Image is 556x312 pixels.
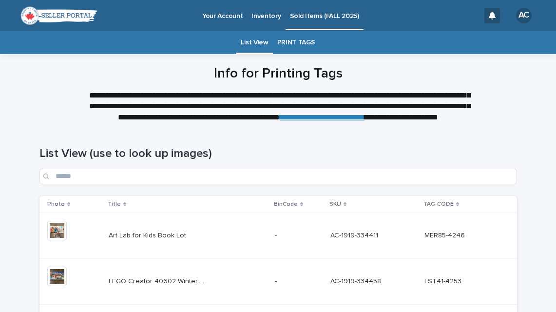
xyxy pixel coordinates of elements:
div: AC [516,8,532,23]
p: Art Lab for Kids Book Lot [109,230,188,240]
p: Photo [47,199,65,210]
input: Search [39,169,517,184]
tr: Art Lab for Kids Book LotArt Lab for Kids Book Lot -- AC-1919-334411AC-1919-334411 MER85-4246MER8... [39,213,517,259]
h1: Info for Printing Tags [39,66,517,82]
p: - [275,230,279,240]
a: List View [241,31,268,54]
p: AC-1919-334458 [330,275,383,286]
p: TAG-CODE [423,199,454,210]
p: Title [108,199,121,210]
tr: LEGO Creator 40602 Winter Market StallLEGO Creator 40602 Winter Market Stall -- AC-1919-334458AC-... [39,258,517,304]
p: - [275,275,279,286]
p: SKU [329,199,341,210]
p: BinCode [274,199,298,210]
p: LEGO Creator 40602 Winter Market Stall [109,275,208,286]
p: AC-1919-334411 [330,230,380,240]
p: LST41-4253 [424,275,463,286]
img: Wxgr8e0QTxOLugcwBcqd [19,6,97,25]
a: PRINT TAGS [277,31,315,54]
h1: List View (use to look up images) [39,147,517,161]
p: MER85-4246 [424,230,467,240]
